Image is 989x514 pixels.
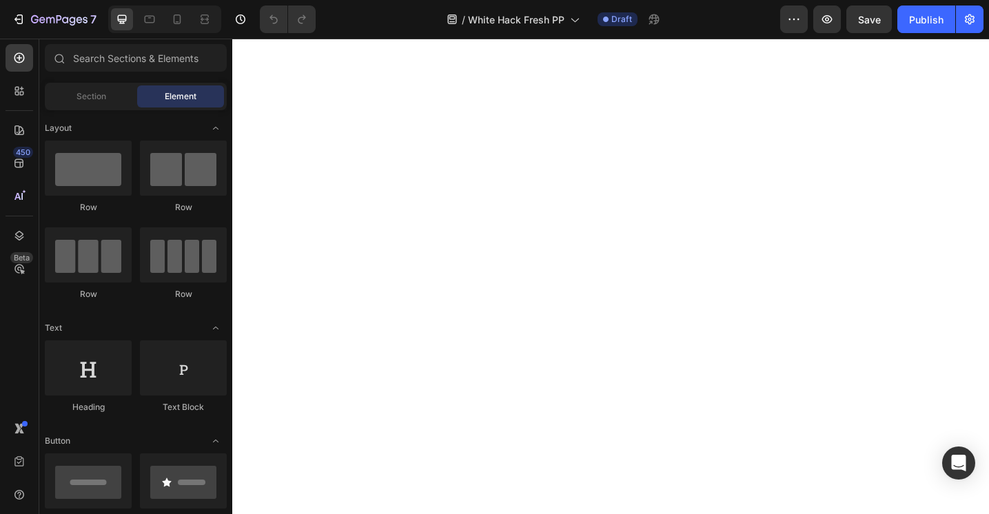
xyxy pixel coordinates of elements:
[140,201,227,214] div: Row
[468,12,564,27] span: White Hack Fresh PP
[90,11,96,28] p: 7
[77,90,106,103] span: Section
[858,14,881,25] span: Save
[942,446,975,480] div: Open Intercom Messenger
[13,147,33,158] div: 450
[205,317,227,339] span: Toggle open
[45,122,72,134] span: Layout
[140,401,227,413] div: Text Block
[45,201,132,214] div: Row
[45,288,132,300] div: Row
[6,6,103,33] button: 7
[232,39,989,514] iframe: Design area
[45,435,70,447] span: Button
[462,12,465,27] span: /
[45,44,227,72] input: Search Sections & Elements
[897,6,955,33] button: Publish
[260,6,316,33] div: Undo/Redo
[909,12,944,27] div: Publish
[10,252,33,263] div: Beta
[205,117,227,139] span: Toggle open
[611,13,632,25] span: Draft
[846,6,892,33] button: Save
[45,322,62,334] span: Text
[205,430,227,452] span: Toggle open
[45,401,132,413] div: Heading
[140,288,227,300] div: Row
[165,90,196,103] span: Element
